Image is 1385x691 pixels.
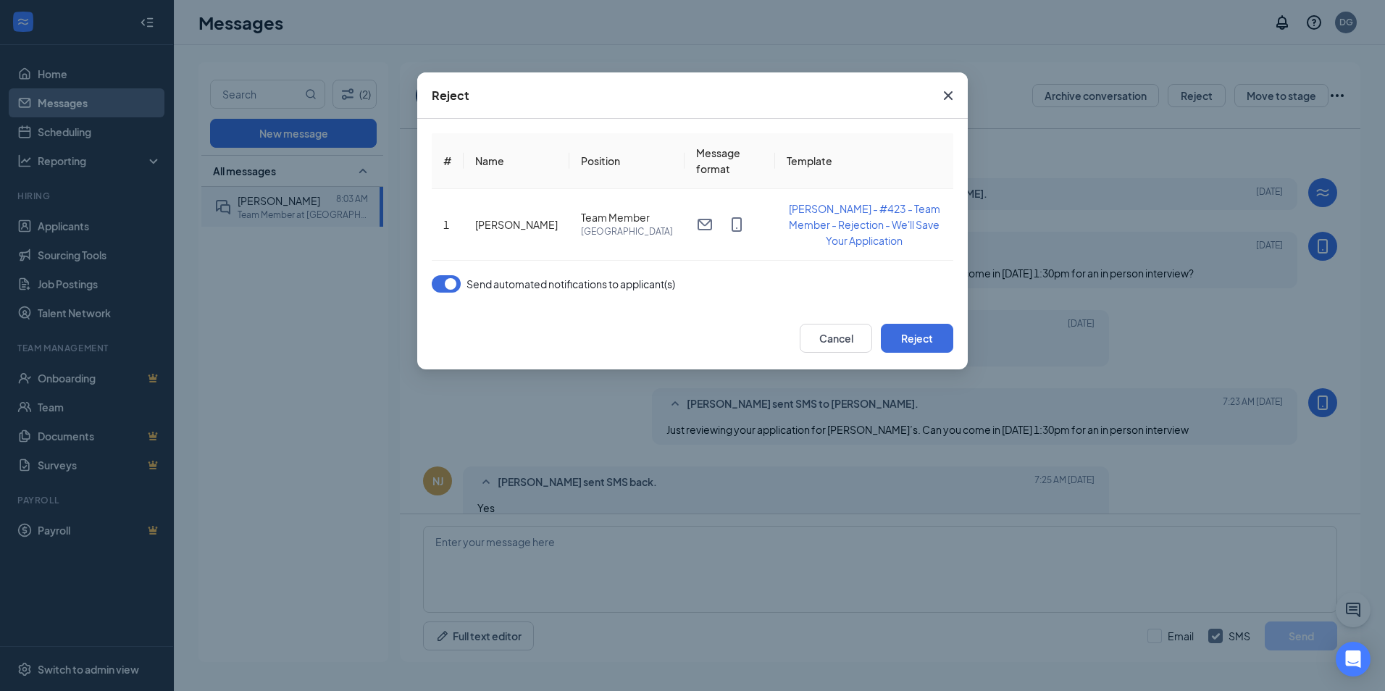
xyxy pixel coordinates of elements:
button: Reject [881,324,953,353]
span: Send automated notifications to applicant(s) [466,275,675,293]
span: 1 [443,218,449,231]
th: Template [775,133,953,189]
span: Team Member [581,210,673,225]
th: Message format [685,133,775,189]
div: Reject [432,88,469,104]
svg: Cross [940,87,957,104]
th: Name [464,133,569,189]
td: [PERSON_NAME] [464,189,569,261]
svg: MobileSms [728,216,745,233]
button: [PERSON_NAME] - #423 - Team Member - Rejection - We'll Save Your Application [787,201,942,248]
div: Open Intercom Messenger [1336,642,1371,677]
span: [GEOGRAPHIC_DATA] [581,225,673,239]
th: # [432,133,464,189]
button: Close [929,72,968,119]
button: Cancel [800,324,872,353]
th: Position [569,133,685,189]
svg: Email [696,216,714,233]
span: [PERSON_NAME] - #423 - Team Member - Rejection - We'll Save Your Application [789,202,940,247]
